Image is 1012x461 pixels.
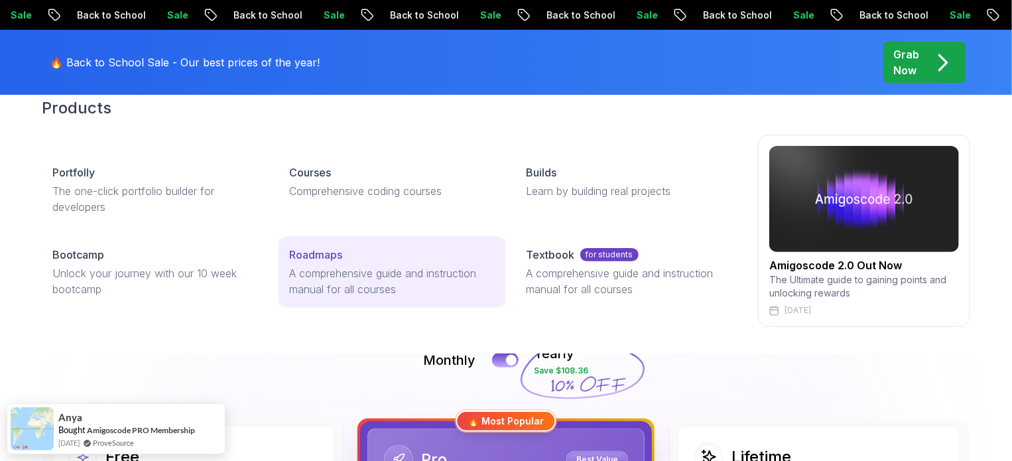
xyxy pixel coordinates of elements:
p: Back to School [521,9,611,22]
p: Sale [298,9,341,22]
p: Back to School [208,9,298,22]
p: Sale [455,9,497,22]
p: Monthly [424,351,476,369]
span: Anya [58,412,82,423]
h2: Amigoscode 2.0 Out Now [769,257,959,273]
p: Courses [289,165,331,180]
a: CoursesComprehensive coding courses [279,154,505,210]
p: Sale [768,9,810,22]
h2: Products [42,98,970,119]
p: Roadmaps [289,247,342,263]
p: A comprehensive guide and instruction manual for all courses [289,265,494,297]
p: Textbook [527,247,575,263]
p: The one-click portfolio builder for developers [52,183,257,215]
a: BootcampUnlock your journey with our 10 week bootcamp [42,236,268,308]
a: Amigoscode PRO Membership [87,425,195,436]
p: Back to School [52,9,142,22]
p: Back to School [365,9,455,22]
a: PortfollyThe one-click portfolio builder for developers [42,154,268,226]
a: RoadmapsA comprehensive guide and instruction manual for all courses [279,236,505,308]
p: Back to School [678,9,768,22]
p: Grab Now [893,46,919,78]
span: [DATE] [58,437,80,448]
p: Unlock your journey with our 10 week bootcamp [52,265,257,297]
p: Learn by building real projects [527,183,731,199]
p: Portfolly [52,165,95,180]
p: Comprehensive coding courses [289,183,494,199]
img: amigoscode 2.0 [769,146,959,252]
a: Textbookfor studentsA comprehensive guide and instruction manual for all courses [516,236,742,308]
p: A comprehensive guide and instruction manual for all courses [527,265,731,297]
span: Bought [58,425,86,435]
img: provesource social proof notification image [11,407,54,450]
p: Sale [142,9,184,22]
p: Bootcamp [52,247,104,263]
p: [DATE] [785,305,811,316]
p: Back to School [834,9,924,22]
p: for students [580,248,639,261]
p: The Ultimate guide to gaining points and unlocking rewards [769,273,959,300]
p: 🔥 Back to School Sale - Our best prices of the year! [50,54,320,70]
p: Builds [527,165,557,180]
p: Sale [611,9,654,22]
a: ProveSource [93,437,134,448]
a: BuildsLearn by building real projects [516,154,742,210]
p: Sale [924,9,967,22]
a: amigoscode 2.0Amigoscode 2.0 Out NowThe Ultimate guide to gaining points and unlocking rewards[DATE] [758,135,970,327]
